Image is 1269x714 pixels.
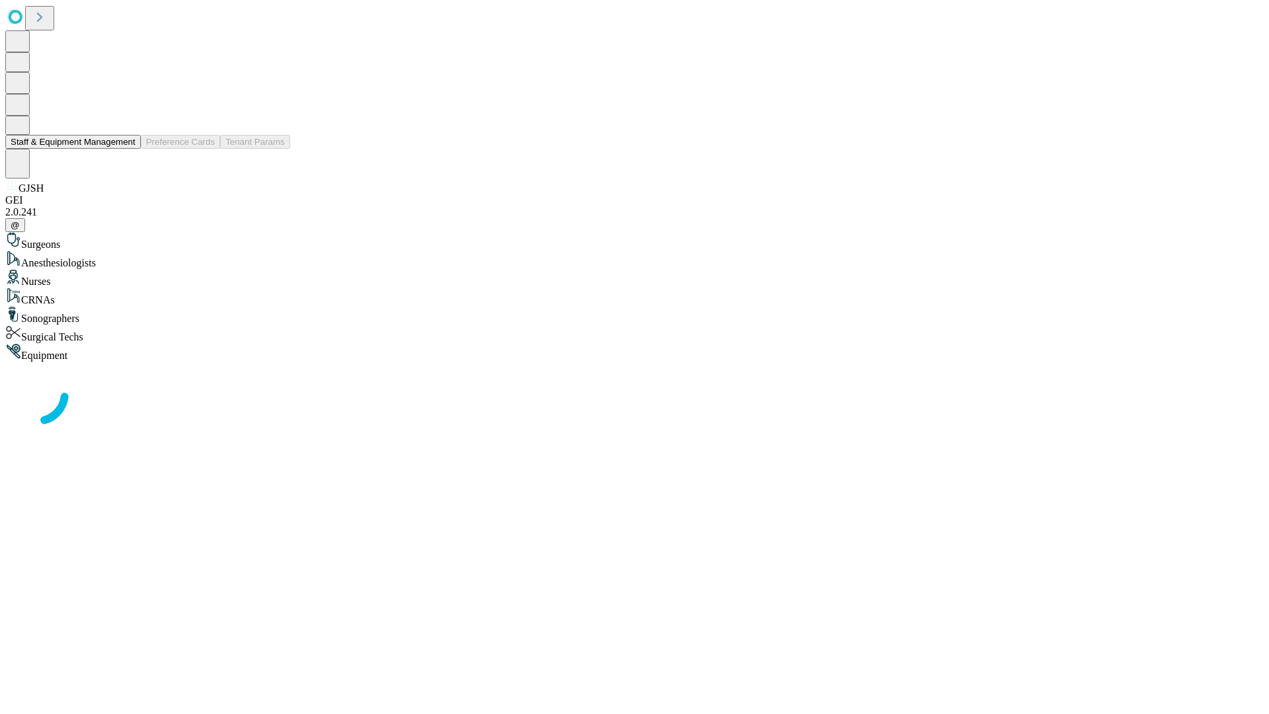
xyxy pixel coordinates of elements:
[5,251,1264,269] div: Anesthesiologists
[5,135,141,149] button: Staff & Equipment Management
[5,288,1264,306] div: CRNAs
[5,325,1264,343] div: Surgical Techs
[5,232,1264,251] div: Surgeons
[5,269,1264,288] div: Nurses
[5,206,1264,218] div: 2.0.241
[5,343,1264,362] div: Equipment
[141,135,220,149] button: Preference Cards
[5,218,25,232] button: @
[220,135,290,149] button: Tenant Params
[11,220,20,230] span: @
[5,194,1264,206] div: GEI
[5,306,1264,325] div: Sonographers
[19,182,44,194] span: GJSH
